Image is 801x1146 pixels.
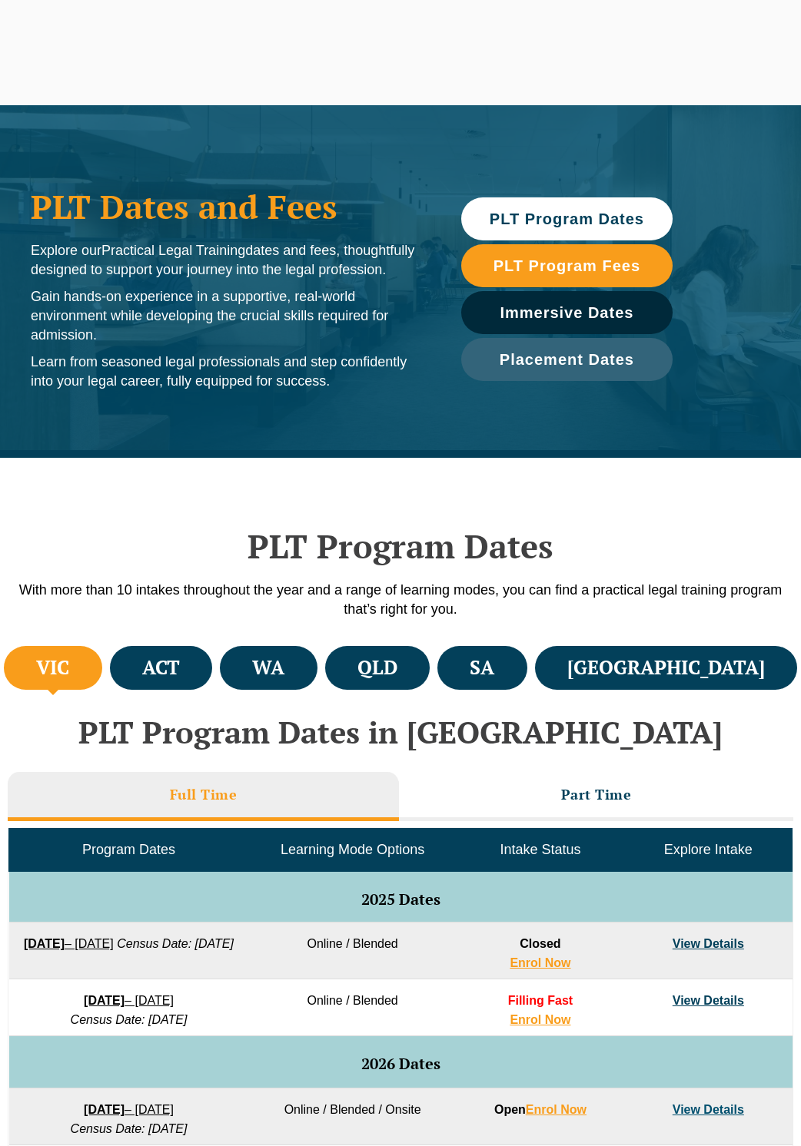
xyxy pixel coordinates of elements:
strong: [DATE] [84,994,125,1007]
span: PLT Program Fees [494,258,640,273]
a: [DATE]– [DATE] [24,937,114,950]
a: View Details [673,1103,744,1116]
h4: QLD [357,655,397,681]
span: PLT Program Dates [490,211,644,227]
h4: WA [252,655,284,681]
em: Census Date: [DATE] [117,937,234,950]
strong: Open [494,1103,587,1116]
h4: [GEOGRAPHIC_DATA] [567,655,765,681]
a: Placement Dates [461,338,673,381]
span: Closed [520,937,560,950]
span: Learning Mode Options [281,842,424,857]
p: With more than 10 intakes throughout the year and a range of learning modes, you can find a pract... [15,581,786,619]
span: Practical Legal Training [101,243,245,258]
a: Enrol Now [510,956,570,969]
a: [DATE]– [DATE] [84,1103,174,1116]
em: Census Date: [DATE] [71,1122,188,1135]
a: Enrol Now [526,1103,587,1116]
h3: Part Time [561,786,632,803]
h1: PLT Dates and Fees [31,187,430,226]
td: Online / Blended [248,922,456,979]
strong: [DATE] [84,1103,125,1116]
span: 2026 Dates [361,1053,440,1074]
span: 2025 Dates [361,889,440,909]
h4: VIC [36,655,69,681]
p: Learn from seasoned legal professionals and step confidently into your legal career, fully equipp... [31,353,430,391]
span: Placement Dates [500,352,634,367]
a: PLT Program Dates [461,197,673,240]
h4: SA [470,655,494,681]
a: Enrol Now [510,1013,570,1026]
h3: Full Time [170,786,238,803]
span: Program Dates [82,842,175,857]
span: Immersive Dates [500,305,633,320]
span: Explore Intake [664,842,753,857]
span: Intake Status [500,842,580,857]
td: Online / Blended [248,979,456,1036]
a: View Details [673,994,744,1007]
h2: PLT Program Dates [15,527,786,565]
a: [DATE]– [DATE] [84,994,174,1007]
p: Gain hands-on experience in a supportive, real-world environment while developing the crucial ski... [31,287,430,345]
td: Online / Blended / Onsite [248,1088,456,1145]
span: Filling Fast [508,994,573,1007]
a: Immersive Dates [461,291,673,334]
a: PLT Program Fees [461,244,673,287]
p: Explore our dates and fees, thoughtfully designed to support your journey into the legal profession. [31,241,430,280]
em: Census Date: [DATE] [71,1013,188,1026]
h4: ACT [142,655,180,681]
strong: [DATE] [24,937,65,950]
a: View Details [673,937,744,950]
